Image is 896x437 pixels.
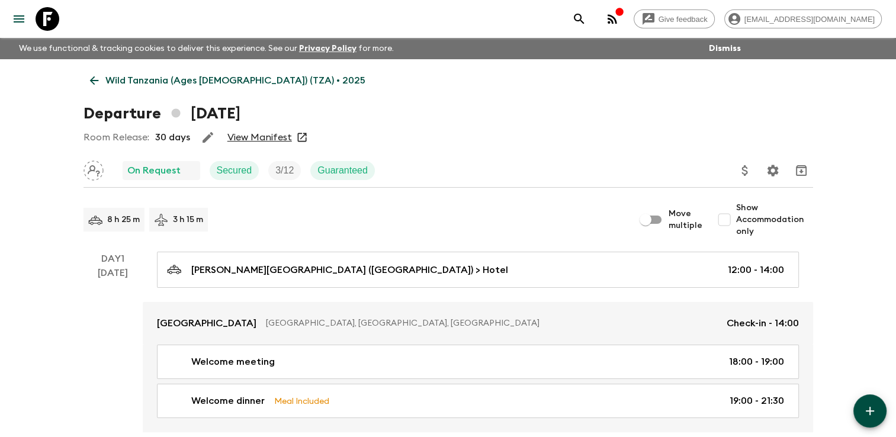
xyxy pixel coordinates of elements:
[191,394,265,408] p: Welcome dinner
[7,7,31,31] button: menu
[727,316,799,330] p: Check-in - 14:00
[729,355,784,369] p: 18:00 - 19:00
[268,161,301,180] div: Trip Fill
[157,384,799,418] a: Welcome dinnerMeal Included19:00 - 21:30
[266,317,717,329] p: [GEOGRAPHIC_DATA], [GEOGRAPHIC_DATA], [GEOGRAPHIC_DATA]
[84,69,372,92] a: Wild Tanzania (Ages [DEMOGRAPHIC_DATA]) (TZA) • 2025
[738,15,881,24] span: [EMAIL_ADDRESS][DOMAIN_NAME]
[191,263,508,277] p: [PERSON_NAME][GEOGRAPHIC_DATA] ([GEOGRAPHIC_DATA]) > Hotel
[84,102,240,126] h1: Departure [DATE]
[317,163,368,178] p: Guaranteed
[227,131,292,143] a: View Manifest
[275,163,294,178] p: 3 / 12
[567,7,591,31] button: search adventures
[728,263,784,277] p: 12:00 - 14:00
[789,159,813,182] button: Archive (Completed, Cancelled or Unsynced Departures only)
[217,163,252,178] p: Secured
[733,159,757,182] button: Update Price, Early Bird Discount and Costs
[761,159,785,182] button: Settings
[107,214,140,226] p: 8 h 25 m
[157,316,256,330] p: [GEOGRAPHIC_DATA]
[736,202,813,237] span: Show Accommodation only
[210,161,259,180] div: Secured
[652,15,714,24] span: Give feedback
[155,130,190,144] p: 30 days
[299,44,357,53] a: Privacy Policy
[157,252,799,288] a: [PERSON_NAME][GEOGRAPHIC_DATA] ([GEOGRAPHIC_DATA]) > Hotel12:00 - 14:00
[98,266,128,432] div: [DATE]
[730,394,784,408] p: 19:00 - 21:30
[84,130,149,144] p: Room Release:
[706,40,744,57] button: Dismiss
[634,9,715,28] a: Give feedback
[105,73,365,88] p: Wild Tanzania (Ages [DEMOGRAPHIC_DATA]) (TZA) • 2025
[143,302,813,345] a: [GEOGRAPHIC_DATA][GEOGRAPHIC_DATA], [GEOGRAPHIC_DATA], [GEOGRAPHIC_DATA]Check-in - 14:00
[669,208,703,232] span: Move multiple
[274,394,329,407] p: Meal Included
[157,345,799,379] a: Welcome meeting18:00 - 19:00
[127,163,181,178] p: On Request
[173,214,203,226] p: 3 h 15 m
[84,252,143,266] p: Day 1
[14,38,399,59] p: We use functional & tracking cookies to deliver this experience. See our for more.
[724,9,882,28] div: [EMAIL_ADDRESS][DOMAIN_NAME]
[191,355,275,369] p: Welcome meeting
[84,164,104,173] span: Assign pack leader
